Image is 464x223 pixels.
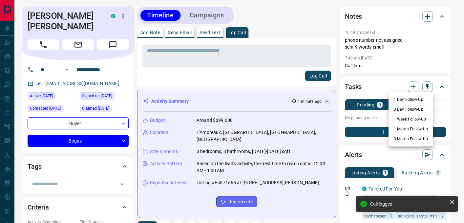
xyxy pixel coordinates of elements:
li: 3 Day Follow-Up [389,104,433,114]
li: 3 Month Follow-Up [389,134,433,144]
li: 1 Week Follow-Up [389,114,433,124]
div: Call logged [370,201,447,207]
li: 1 Day Follow-Up [389,95,433,104]
li: 1 Month Follow-Up [389,124,433,134]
